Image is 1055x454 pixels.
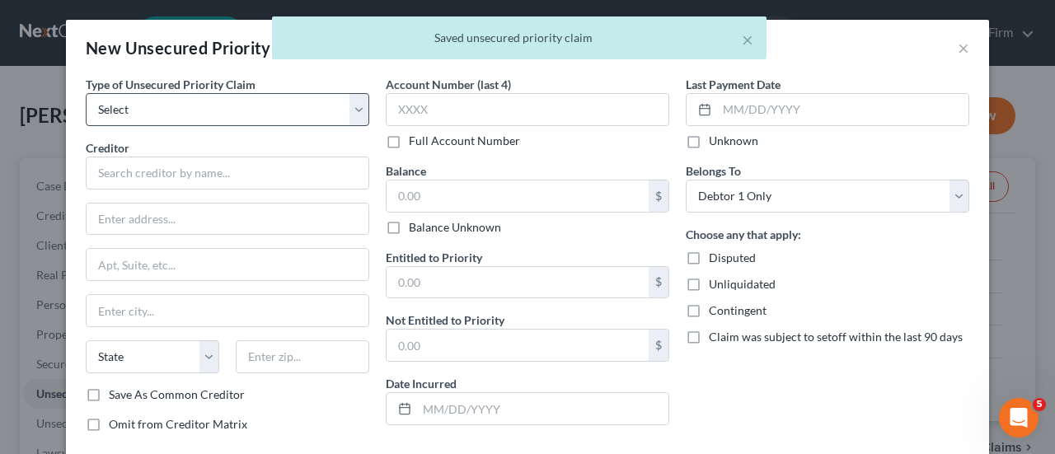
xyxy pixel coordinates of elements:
label: Entitled to Priority [386,249,482,266]
label: Balance [386,162,426,180]
div: $ [649,330,668,361]
label: Account Number (last 4) [386,76,511,93]
div: Saved unsecured priority claim [285,30,753,46]
input: 0.00 [387,180,649,212]
label: Not Entitled to Priority [386,311,504,329]
input: 0.00 [387,267,649,298]
button: × [742,30,753,49]
span: 5 [1033,398,1046,411]
span: Omit from Creditor Matrix [109,417,247,431]
input: XXXX [386,93,669,126]
span: Disputed [709,250,756,264]
label: Last Payment Date [686,76,781,93]
div: $ [649,267,668,298]
label: Balance Unknown [409,219,501,236]
label: Full Account Number [409,133,520,149]
div: $ [649,180,668,212]
span: Belongs To [686,164,741,178]
iframe: Intercom live chat [999,398,1039,438]
label: Choose any that apply: [686,226,801,243]
input: Search creditor by name... [86,157,369,190]
span: Type of Unsecured Priority Claim [86,77,256,91]
span: Claim was subject to setoff within the last 90 days [709,330,963,344]
input: Enter zip... [236,340,369,373]
label: Save As Common Creditor [109,386,245,403]
input: Enter address... [87,204,368,235]
input: Apt, Suite, etc... [87,249,368,280]
input: MM/DD/YYYY [417,393,668,424]
span: Unliquidated [709,277,776,291]
span: Contingent [709,303,767,317]
label: Unknown [709,133,758,149]
label: Date Incurred [386,375,457,392]
input: Enter city... [87,295,368,326]
span: Creditor [86,141,129,155]
input: MM/DD/YYYY [717,94,968,125]
input: 0.00 [387,330,649,361]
